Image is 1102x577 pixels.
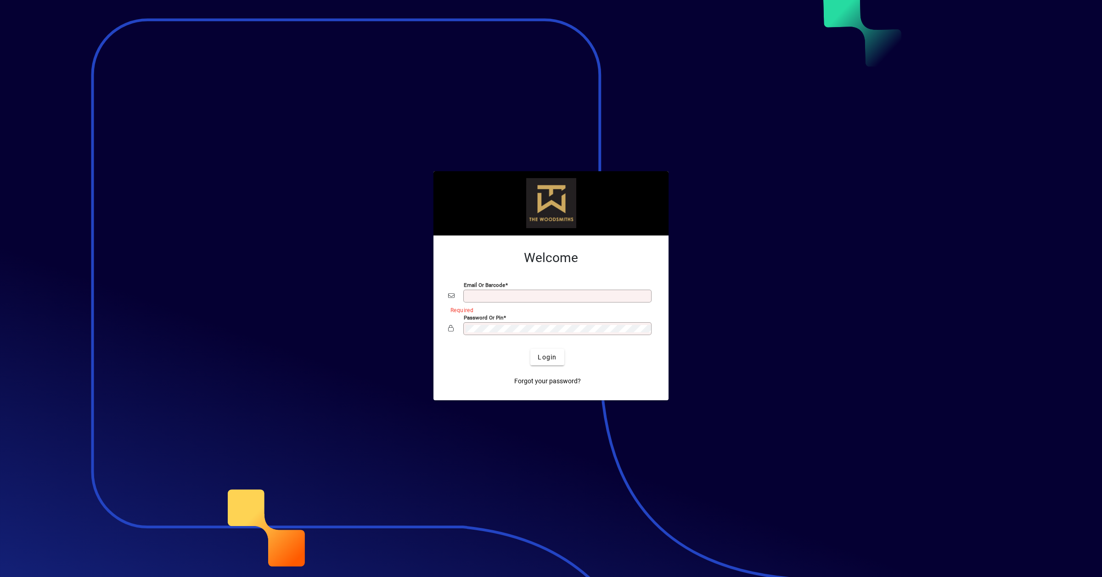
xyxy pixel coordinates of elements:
span: Forgot your password? [514,376,581,386]
mat-error: Required [450,305,647,314]
a: Forgot your password? [511,373,585,389]
button: Login [530,349,564,365]
h2: Welcome [448,250,654,266]
span: Login [538,353,557,362]
mat-label: Email or Barcode [464,282,505,288]
mat-label: Password or Pin [464,314,503,321]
